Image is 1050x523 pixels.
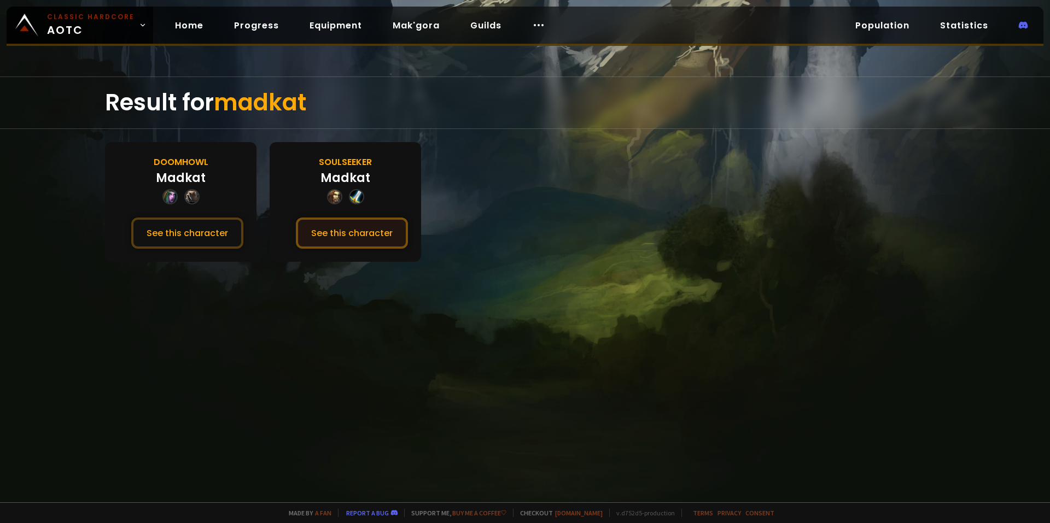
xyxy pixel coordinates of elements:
span: AOTC [47,12,135,38]
div: Doomhowl [154,155,208,169]
a: Population [847,14,918,37]
a: Home [166,14,212,37]
span: madkat [214,86,306,119]
a: Consent [745,509,774,517]
a: Privacy [717,509,741,517]
a: Statistics [931,14,997,37]
a: Terms [693,509,713,517]
span: Support me, [404,509,506,517]
a: Mak'gora [384,14,448,37]
a: Equipment [301,14,371,37]
div: Madkat [156,169,206,187]
button: See this character [296,218,408,249]
a: Buy me a coffee [452,509,506,517]
span: v. d752d5 - production [609,509,675,517]
div: Result for [105,77,945,128]
a: Report a bug [346,509,389,517]
span: Checkout [513,509,603,517]
small: Classic Hardcore [47,12,135,22]
a: Progress [225,14,288,37]
button: See this character [131,218,243,249]
a: Classic HardcoreAOTC [7,7,153,44]
span: Made by [282,509,331,517]
div: Madkat [320,169,370,187]
a: Guilds [462,14,510,37]
div: Soulseeker [319,155,372,169]
a: [DOMAIN_NAME] [555,509,603,517]
a: a fan [315,509,331,517]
